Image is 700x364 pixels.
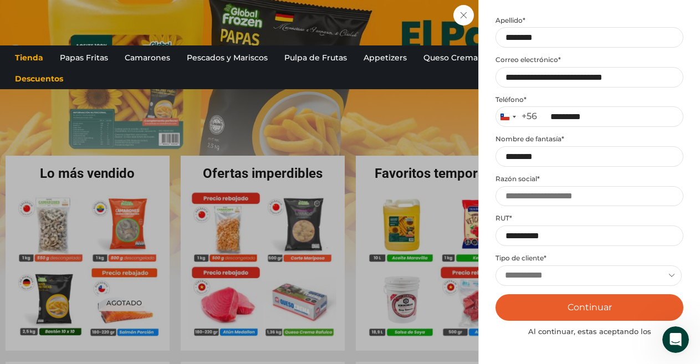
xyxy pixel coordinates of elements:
[54,47,114,68] a: Papas Fritas
[495,95,683,104] label: Teléfono
[9,68,69,89] a: Descuentos
[418,47,483,68] a: Queso Crema
[119,47,176,68] a: Camarones
[9,47,49,68] a: Tienda
[495,16,683,25] label: Apellido
[495,254,683,263] label: Tipo de cliente
[495,294,683,321] button: Continuar
[495,326,683,347] div: Al continuar, estas aceptando los de Global Frozen.
[495,135,683,143] label: Nombre de fantasía
[495,214,683,223] label: RUT
[358,47,412,68] a: Appetizers
[495,55,683,64] label: Correo electrónico
[279,47,352,68] a: Pulpa de Frutas
[662,326,689,353] iframe: Intercom live chat
[181,47,273,68] a: Pescados y Mariscos
[522,111,537,122] div: +56
[495,175,683,183] label: Razón social
[496,107,537,126] button: Selected country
